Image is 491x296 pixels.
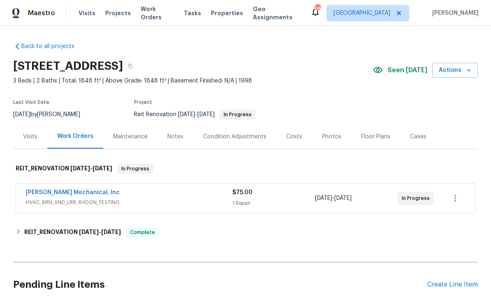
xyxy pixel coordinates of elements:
div: Condition Adjustments [203,133,266,141]
span: [DATE] [13,112,30,117]
span: Reit Renovation [134,112,256,117]
div: Photos [322,133,341,141]
div: REIT_RENOVATION [DATE]-[DATE]In Progress [13,156,478,182]
a: Back to all projects [13,42,92,50]
span: [DATE] [93,165,112,171]
button: Copy Address [123,59,138,73]
span: [DATE] [334,195,352,201]
span: [DATE] [315,195,332,201]
span: Properties [211,9,243,17]
span: Seen [DATE] [388,66,427,74]
span: Last Visit Date [13,100,49,105]
span: HVAC, BRN_AND_LRR, RADON_TESTING [26,198,232,207]
span: - [315,194,352,202]
span: - [70,165,112,171]
h6: REIT_RENOVATION [24,227,121,237]
span: Geo Assignments [253,5,301,21]
div: Maintenance [113,133,148,141]
span: Visits [79,9,95,17]
span: Maestro [28,9,55,17]
span: Actions [439,65,471,76]
span: Work Orders [141,5,174,21]
div: Work Orders [57,132,93,140]
span: [DATE] [70,165,90,171]
h6: REIT_RENOVATION [16,164,112,174]
div: REIT_RENOVATION [DATE]-[DATE]Complete [13,223,478,242]
span: Tasks [184,10,201,16]
div: Floor Plans [361,133,390,141]
span: In Progress [118,165,153,173]
div: Create Line Item [427,281,478,289]
span: [DATE] [178,112,195,117]
span: $75.00 [232,190,252,195]
div: Cases [410,133,426,141]
span: [DATE] [197,112,215,117]
span: [PERSON_NAME] [429,9,479,17]
span: [DATE] [101,229,121,235]
span: 3 Beds | 2 Baths | Total: 1848 ft² | Above Grade: 1848 ft² | Basement Finished: N/A | 1998 [13,77,373,85]
a: [PERSON_NAME] Mechanical, Inc [26,190,120,195]
button: Actions [432,63,478,78]
span: - [79,229,121,235]
span: [GEOGRAPHIC_DATA] [334,9,390,17]
div: Costs [286,133,302,141]
span: - [178,112,215,117]
div: by [PERSON_NAME] [13,110,90,119]
span: Complete [127,228,158,236]
div: 68 [315,5,320,13]
span: In Progress [402,194,433,202]
div: 1 Repair [232,199,315,207]
span: [DATE] [79,229,99,235]
h2: [STREET_ADDRESS] [13,62,123,70]
span: In Progress [220,112,255,117]
div: Notes [167,133,183,141]
span: Projects [105,9,131,17]
div: Visits [23,133,37,141]
span: Project [134,100,152,105]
